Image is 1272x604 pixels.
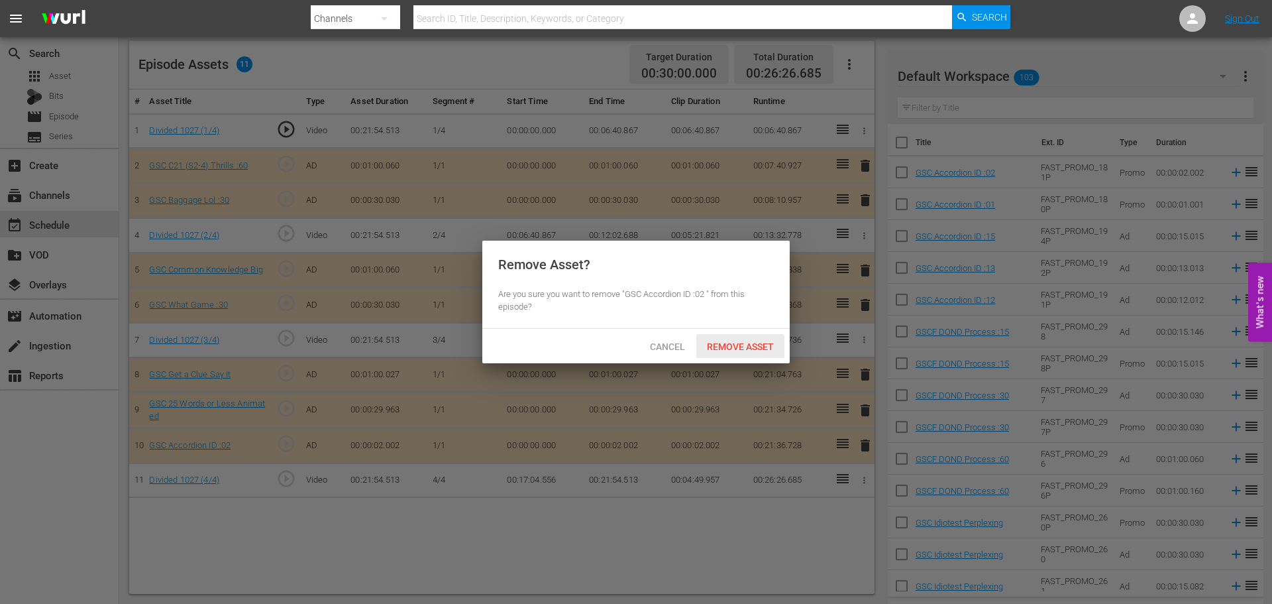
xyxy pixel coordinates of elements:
div: Remove Asset? [498,257,590,272]
button: Cancel [638,334,696,358]
span: Remove Asset [696,341,784,352]
span: Cancel [639,341,696,352]
img: ans4CAIJ8jUAAAAAAAAAAAAAAAAAAAAAAAAgQb4GAAAAAAAAAAAAAAAAAAAAAAAAJMjXAAAAAAAAAAAAAAAAAAAAAAAAgAT5G... [32,3,95,34]
span: menu [8,11,24,27]
a: Sign Out [1225,13,1259,24]
button: Open Feedback Widget [1248,263,1272,341]
span: Search [972,5,1007,29]
button: Search [952,5,1010,29]
button: Remove Asset [696,334,784,358]
div: Are you sure you want to remove "GSC Accordion ID :02 " from this episode? [498,288,774,313]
